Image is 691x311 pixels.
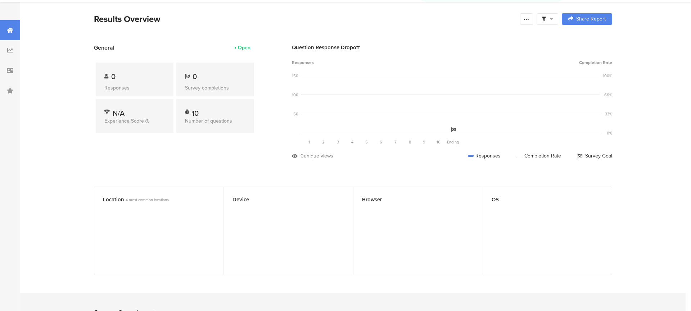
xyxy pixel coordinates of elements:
div: Results Overview [94,13,516,26]
span: Responses [292,59,314,66]
div: Location [103,196,203,203]
span: 1 [308,139,310,145]
div: Responses [104,84,165,92]
div: 0 [301,152,304,160]
div: Responses [468,152,501,160]
div: Browser [362,196,462,203]
div: Completion Rate [517,152,561,160]
div: 100 [292,92,298,98]
div: Survey Goal [577,152,612,160]
div: Question Response Dropoff [292,44,612,51]
i: Survey Goal [451,127,456,132]
div: 10 [192,108,199,115]
span: 0 [193,71,197,82]
div: 50 [293,111,298,117]
span: 9 [423,139,425,145]
span: 5 [365,139,368,145]
span: 2 [322,139,325,145]
span: General [94,44,114,52]
span: N/A [113,108,125,119]
div: Device [232,196,333,203]
div: Open [238,44,250,51]
span: 7 [394,139,397,145]
div: Ending [446,139,460,145]
span: Number of questions [185,117,232,125]
div: 33% [605,111,612,117]
span: 3 [337,139,339,145]
div: 150 [292,73,298,79]
div: 66% [604,92,612,98]
span: 10 [437,139,441,145]
span: 4 [351,139,353,145]
span: 0 [111,71,116,82]
div: 0% [607,130,612,136]
span: 4 most common locations [126,197,169,203]
div: Survey completions [185,84,245,92]
span: Experience Score [104,117,144,125]
div: 100% [603,73,612,79]
span: Completion Rate [579,59,612,66]
div: OS [492,196,591,203]
span: 8 [409,139,411,145]
span: 6 [380,139,382,145]
span: Share Report [576,17,606,22]
div: unique views [304,152,333,160]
